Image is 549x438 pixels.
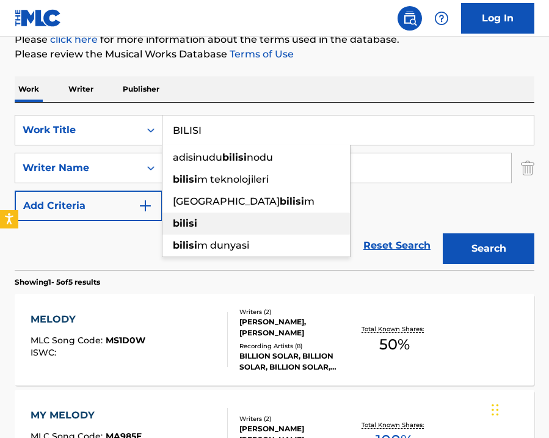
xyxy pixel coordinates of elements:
a: click here [50,34,98,45]
strong: bilisi [173,239,197,251]
p: Publisher [119,76,163,102]
a: MELODYMLC Song Code:MS1D0WISWC:Writers (2)[PERSON_NAME], [PERSON_NAME]Recording Artists (8)BILLIO... [15,294,534,385]
img: Delete Criterion [521,153,534,183]
button: Search [443,233,534,264]
span: nodu [247,151,273,163]
div: Help [429,6,454,31]
img: MLC Logo [15,9,62,27]
p: Writer [65,76,97,102]
form: Search Form [15,115,534,270]
strong: bilisi [173,217,197,229]
p: Please review the Musical Works Database [15,47,534,62]
div: Writers ( 2 ) [239,414,351,423]
span: ISWC : [31,347,59,358]
span: m dunyasi [197,239,249,251]
img: 9d2ae6d4665cec9f34b9.svg [138,199,153,213]
iframe: Chat Widget [488,379,549,438]
a: Terms of Use [227,48,294,60]
div: [PERSON_NAME], [PERSON_NAME] [239,316,351,338]
p: Total Known Shares: [362,324,427,334]
span: 50 % [379,334,410,356]
strong: bilisi [280,195,304,207]
div: Writers ( 2 ) [239,307,351,316]
span: MS1D0W [106,335,145,346]
a: Reset Search [357,232,437,259]
span: m [304,195,314,207]
strong: bilisi [173,173,197,185]
p: Total Known Shares: [362,420,427,429]
span: [GEOGRAPHIC_DATA] [173,195,280,207]
p: Please for more information about the terms used in the database. [15,32,534,47]
strong: bilisi [222,151,247,163]
div: Writer Name [23,161,133,175]
div: Drag [492,392,499,428]
div: Recording Artists ( 8 ) [239,341,351,351]
div: Work Title [23,123,133,137]
span: m teknolojileri [197,173,269,185]
div: MY MELODY [31,408,142,423]
p: Showing 1 - 5 of 5 results [15,277,100,288]
a: Log In [461,3,534,34]
img: help [434,11,449,26]
span: adisinudu [173,151,222,163]
span: MLC Song Code : [31,335,106,346]
p: Work [15,76,43,102]
a: Public Search [398,6,422,31]
div: BILLION SOLAR, BILLION SOLAR, BILLION SOLAR, BILLION SOLAR, BILLION SOLAR [239,351,351,373]
button: Add Criteria [15,191,162,221]
img: search [402,11,417,26]
div: MELODY [31,312,145,327]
